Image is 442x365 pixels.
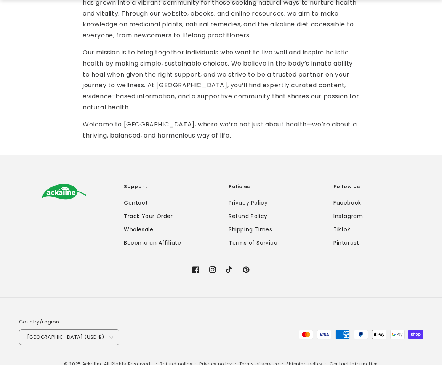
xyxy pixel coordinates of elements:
h2: Policies [229,184,318,190]
a: Pinterest [333,236,359,250]
p: Our mission is to bring together individuals who want to live well and inspire holistic health by... [83,47,359,113]
p: Welcome to [GEOGRAPHIC_DATA], where we’re not just about health—we’re about a thriving, balanced,... [83,119,359,141]
a: Refund Policy [229,210,267,223]
h2: Follow us [333,184,423,190]
h2: Country/region [19,318,119,326]
a: Shipping Times [229,223,272,236]
a: Terms of Service [229,236,278,250]
h2: Support [124,184,213,190]
button: [GEOGRAPHIC_DATA] (USD $) [19,329,119,345]
a: Become an Affiliate [124,236,181,250]
a: Privacy Policy [229,198,267,210]
a: Contact [124,198,148,210]
a: Tiktok [333,223,351,236]
a: Wholesale [124,223,153,236]
a: Facebook [333,198,361,210]
a: Track Your Order [124,210,173,223]
a: Instagram [333,210,363,223]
